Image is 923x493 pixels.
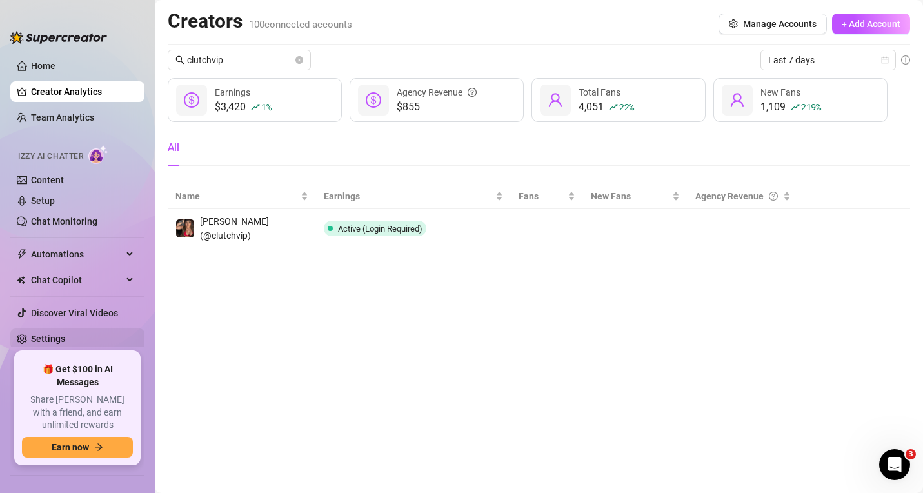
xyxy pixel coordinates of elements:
span: + Add Account [842,19,900,29]
span: 3 [906,449,916,459]
span: calendar [881,56,889,64]
span: New Fans [760,87,800,97]
span: Earn now [52,442,89,452]
img: CARMELA (@clutchvip) [176,219,194,237]
div: Agency Revenue [695,189,781,203]
span: rise [609,103,618,112]
span: Fans [519,189,565,203]
span: search [175,55,184,65]
a: Setup [31,196,55,206]
span: user [548,92,563,108]
button: close-circle [295,56,303,64]
span: rise [251,103,260,112]
span: Chat Copilot [31,270,123,290]
span: 219 % [801,101,821,113]
div: 4,051 [579,99,634,115]
img: AI Chatter [88,145,108,164]
div: All [168,140,179,156]
span: user [729,92,745,108]
input: Search creators [187,53,293,67]
button: Manage Accounts [719,14,827,34]
span: 1 % [261,101,271,113]
span: rise [791,103,800,112]
span: [PERSON_NAME] (@clutchvip) [200,216,269,241]
img: logo-BBDzfeDw.svg [10,31,107,44]
a: Home [31,61,55,71]
span: arrow-right [94,443,103,452]
span: Earnings [215,87,250,97]
span: Izzy AI Chatter [18,150,83,163]
span: 22 % [619,101,634,113]
a: Discover Viral Videos [31,308,118,318]
span: thunderbolt [17,249,27,259]
span: 🎁 Get $100 in AI Messages [22,363,133,388]
a: Team Analytics [31,112,94,123]
span: Manage Accounts [743,19,817,29]
th: New Fans [583,184,687,209]
span: Active (Login Required) [338,224,422,234]
span: Automations [31,244,123,265]
button: + Add Account [832,14,910,34]
a: Creator Analytics [31,81,134,102]
button: Earn nowarrow-right [22,437,133,458]
span: dollar-circle [184,92,199,108]
span: Total Fans [579,87,620,97]
span: setting [729,19,738,28]
div: 1,109 [760,99,821,115]
span: 100 connected accounts [249,19,352,30]
span: New Fans [591,189,669,203]
iframe: Intercom live chat [879,449,910,480]
span: question-circle [468,85,477,99]
span: dollar-circle [366,92,381,108]
span: Earnings [324,189,493,203]
a: Chat Monitoring [31,216,97,226]
a: Content [31,175,64,185]
span: info-circle [901,55,910,65]
span: question-circle [769,189,778,203]
a: Settings [31,334,65,344]
img: Chat Copilot [17,276,25,285]
h2: Creators [168,9,352,34]
span: $855 [397,99,477,115]
div: Agency Revenue [397,85,477,99]
div: $3,420 [215,99,271,115]
span: Name [175,189,298,203]
th: Earnings [316,184,511,209]
span: Last 7 days [768,50,888,70]
span: Share [PERSON_NAME] with a friend, and earn unlimited rewards [22,394,133,432]
th: Fans [511,184,583,209]
th: Name [168,184,316,209]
